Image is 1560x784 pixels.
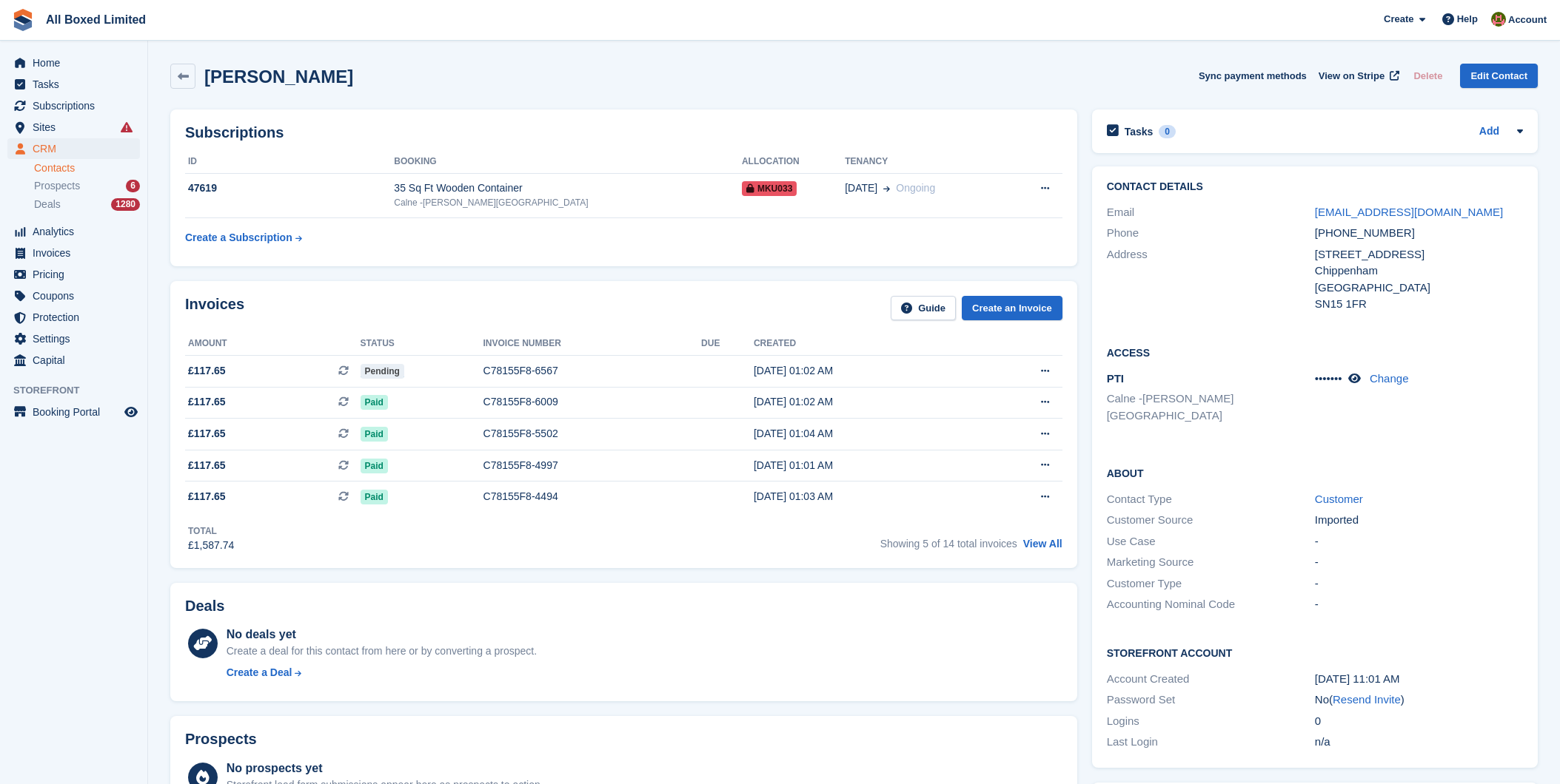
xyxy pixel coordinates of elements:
div: C78155F8-4494 [483,489,702,504]
div: Create a Deal [227,665,292,680]
span: Showing 5 of 14 total invoices [880,538,1017,550]
a: Customer [1315,493,1363,505]
div: C78155F8-6009 [483,394,702,410]
a: Deals 1280 [34,197,140,212]
span: MKU033 [742,181,797,196]
span: Sites [33,117,121,138]
div: C78155F8-4997 [483,458,702,473]
span: Create [1384,12,1413,27]
button: Sync payment methods [1199,64,1307,88]
h2: Invoices [185,296,244,320]
span: Coupons [33,285,121,306]
span: View on Stripe [1319,69,1385,84]
span: £117.65 [188,458,226,473]
div: Accounting Nominal Code [1107,596,1315,613]
div: Marketing Source [1107,554,1315,571]
div: Address [1107,246,1315,313]
div: Create a deal for this contact from here or by converting a prospect. [227,643,537,659]
a: Change [1370,372,1409,385]
div: Imported [1315,512,1523,529]
span: Ongoing [896,182,935,194]
div: [DATE] 01:03 AM [754,489,976,504]
span: Analytics [33,221,121,242]
div: n/a [1315,734,1523,751]
span: [DATE] [845,180,877,196]
div: No deals yet [227,626,537,643]
th: Due [701,332,754,356]
div: Create a Subscription [185,230,292,246]
span: Booking Portal [33,402,121,422]
span: £117.65 [188,489,226,504]
span: PTI [1107,372,1124,385]
th: ID [185,150,394,174]
div: Logins [1107,713,1315,730]
a: Resend Invite [1333,693,1401,706]
div: Password Set [1107,692,1315,709]
a: menu [7,243,140,263]
th: Amount [185,332,361,356]
div: 0 [1159,125,1176,138]
div: C78155F8-5502 [483,426,702,442]
div: [DATE] 01:02 AM [754,363,976,379]
span: CRM [33,138,121,159]
span: Paid [361,427,388,442]
a: menu [7,117,140,138]
div: No prospects yet [227,760,543,777]
th: Booking [394,150,742,174]
a: menu [7,307,140,328]
a: menu [7,138,140,159]
div: Use Case [1107,533,1315,550]
span: Paid [361,395,388,410]
span: Prospects [34,179,80,193]
a: menu [7,285,140,306]
span: ••••••• [1315,372,1342,385]
h2: Deals [185,598,224,615]
div: 47619 [185,180,394,196]
span: Account [1508,13,1547,27]
a: menu [7,74,140,95]
th: Invoice number [483,332,702,356]
a: Add [1479,124,1499,141]
div: Account Created [1107,671,1315,688]
div: Customer Source [1107,512,1315,529]
a: [EMAIL_ADDRESS][DOMAIN_NAME] [1315,206,1503,218]
div: - [1315,596,1523,613]
a: Edit Contact [1460,64,1538,88]
a: View on Stripe [1313,64,1402,88]
div: [GEOGRAPHIC_DATA] [1315,280,1523,297]
div: [DATE] 01:01 AM [754,458,976,473]
th: Status [361,332,483,356]
div: [STREET_ADDRESS] [1315,246,1523,263]
span: Paid [361,490,388,504]
div: Chippenham [1315,263,1523,280]
a: menu [7,221,140,242]
li: Calne -[PERSON_NAME][GEOGRAPHIC_DATA] [1107,391,1315,424]
a: Create an Invoice [962,296,1062,320]
span: Pricing [33,264,121,285]
div: £1,587.74 [188,538,234,553]
span: £117.65 [188,394,226,410]
div: C78155F8-6567 [483,363,702,379]
span: ( ) [1329,693,1405,706]
span: Deals [34,197,61,212]
img: stora-icon-8386f47178a22dfd0bd8f6a31ec36ba5ce8667c1dd55bd0f319d3a0aa187defe.svg [12,9,34,31]
div: 6 [126,180,140,192]
a: menu [7,95,140,116]
span: Subscriptions [33,95,121,116]
div: Contact Type [1107,491,1315,508]
span: Tasks [33,74,121,95]
div: 1280 [111,198,140,211]
a: menu [7,350,140,371]
a: Create a Deal [227,665,537,680]
div: 0 [1315,713,1523,730]
div: Email [1107,204,1315,221]
i: Smart entry sync failures have occurred [121,121,133,133]
div: [DATE] 11:01 AM [1315,671,1523,688]
span: Invoices [33,243,121,263]
div: Calne -[PERSON_NAME][GEOGRAPHIC_DATA] [394,196,742,209]
a: View All [1023,538,1062,550]
div: 35 Sq Ft Wooden Container [394,180,742,196]
a: menu [7,402,140,422]
div: - [1315,533,1523,550]
span: Capital [33,350,121,371]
